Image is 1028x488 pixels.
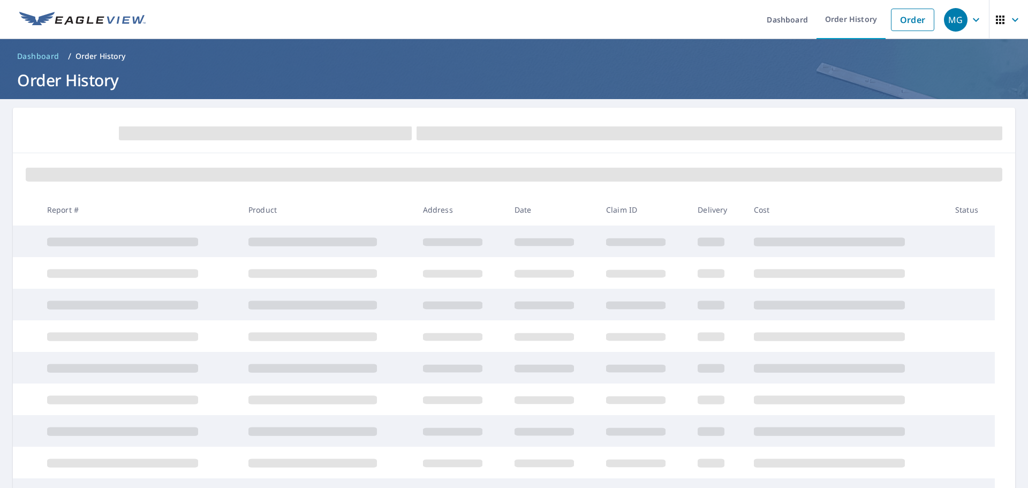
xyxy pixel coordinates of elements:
th: Address [414,194,506,226]
th: Product [240,194,414,226]
div: MG [944,8,967,32]
p: Order History [75,51,126,62]
th: Date [506,194,598,226]
img: EV Logo [19,12,146,28]
a: Order [891,9,934,31]
th: Report # [39,194,240,226]
th: Delivery [689,194,745,226]
li: / [68,50,71,63]
th: Cost [745,194,947,226]
h1: Order History [13,69,1015,91]
a: Dashboard [13,48,64,65]
nav: breadcrumb [13,48,1015,65]
span: Dashboard [17,51,59,62]
th: Status [947,194,995,226]
th: Claim ID [598,194,689,226]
